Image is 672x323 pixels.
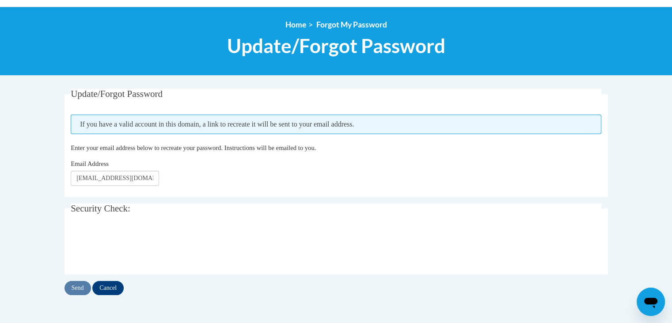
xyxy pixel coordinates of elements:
[71,171,159,186] input: Email
[227,34,445,58] span: Update/Forgot Password
[71,144,316,151] span: Enter your email address below to recreate your password. Instructions will be emailed to you.
[71,203,130,214] span: Security Check:
[316,20,387,29] span: Forgot My Password
[71,229,205,263] iframe: reCAPTCHA
[71,88,163,99] span: Update/Forgot Password
[71,160,109,167] span: Email Address
[285,20,306,29] a: Home
[637,288,665,316] iframe: Button to launch messaging window
[92,281,124,295] input: Cancel
[71,115,601,134] span: If you have a valid account in this domain, a link to recreate it will be sent to your email addr...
